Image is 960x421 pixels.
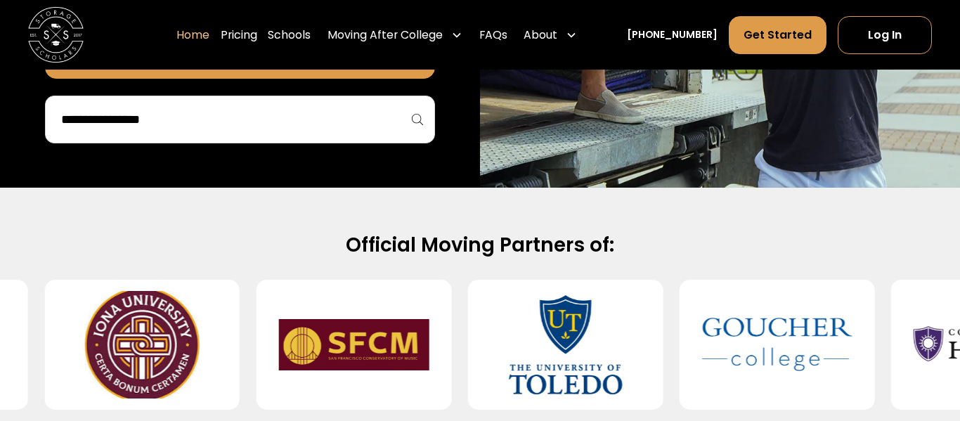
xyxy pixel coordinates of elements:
[479,15,507,54] a: FAQs
[28,7,84,63] a: home
[221,15,257,54] a: Pricing
[702,291,852,399] img: Goucher College
[518,15,583,54] div: About
[322,15,468,54] div: Moving After College
[279,291,429,399] img: San Francisco Conservatory of Music
[176,15,209,54] a: Home
[627,27,718,42] a: [PHONE_NUMBER]
[48,233,912,258] h2: Official Moving Partners of:
[838,16,933,53] a: Log In
[28,7,84,63] img: Storage Scholars main logo
[524,27,557,44] div: About
[67,291,218,399] img: Iona University
[268,15,311,54] a: Schools
[729,16,826,53] a: Get Started
[327,27,443,44] div: Moving After College
[491,291,641,399] img: University of Toledo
